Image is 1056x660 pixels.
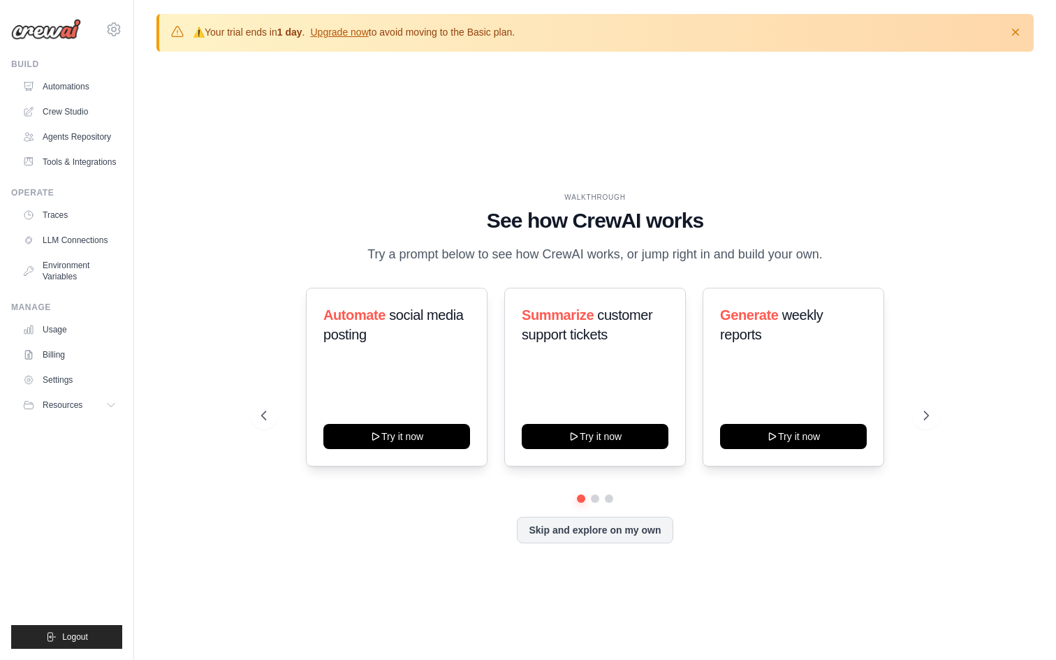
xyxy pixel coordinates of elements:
a: Automations [17,75,122,98]
div: WALKTHROUGH [261,192,930,203]
a: Upgrade now [310,27,368,38]
a: Usage [17,318,122,341]
button: Resources [17,394,122,416]
a: Billing [17,344,122,366]
p: Try a prompt below to see how CrewAI works, or jump right in and build your own. [360,244,830,265]
strong: 1 day [277,27,302,38]
a: Settings [17,369,122,391]
span: social media posting [323,307,464,342]
a: Tools & Integrations [17,151,122,173]
button: Try it now [522,424,668,449]
a: LLM Connections [17,229,122,251]
p: Your trial ends in . to avoid moving to the Basic plan. [193,25,515,39]
div: Build [11,59,122,70]
div: Manage [11,302,122,313]
button: Skip and explore on my own [517,517,673,543]
span: Resources [43,399,82,411]
a: Crew Studio [17,101,122,123]
span: Automate [323,307,386,323]
span: Summarize [522,307,594,323]
span: customer support tickets [522,307,652,342]
button: Try it now [720,424,867,449]
span: Generate [720,307,779,323]
button: Try it now [323,424,470,449]
img: Logo [11,19,81,40]
div: Operate [11,187,122,198]
a: Traces [17,204,122,226]
span: Logout [62,631,88,643]
strong: ⚠️ [193,27,205,38]
a: Agents Repository [17,126,122,148]
a: Environment Variables [17,254,122,288]
button: Logout [11,625,122,649]
span: weekly reports [720,307,823,342]
h1: See how CrewAI works [261,208,930,233]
